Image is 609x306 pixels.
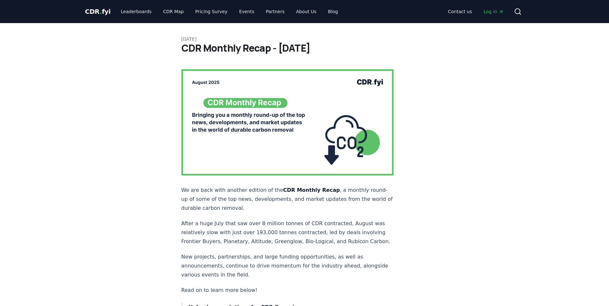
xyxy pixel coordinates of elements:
[483,8,503,15] span: Log in
[190,6,232,17] a: Pricing Survey
[181,186,394,213] p: We are back with another edition of the , a monthly round-up of some of the top news, development...
[181,286,394,295] p: Read on to learn more below!
[181,252,394,279] p: New projects, partnerships, and large funding opportunities, as well as announcements, continue t...
[181,219,394,246] p: After a huge July that saw over 8 million tonnes of CDR contracted, August was relatively slow wi...
[291,6,321,17] a: About Us
[283,187,340,193] strong: CDR Monthly Recap
[181,42,428,54] h1: CDR Monthly Recap - [DATE]
[234,6,259,17] a: Events
[443,6,477,17] a: Contact us
[443,6,509,17] nav: Main
[323,6,343,17] a: Blog
[100,8,102,15] span: .
[85,7,111,16] a: CDR.fyi
[181,36,428,42] p: [DATE]
[478,6,509,17] a: Log in
[85,8,111,15] span: CDR fyi
[181,69,394,175] img: blog post image
[261,6,290,17] a: Partners
[116,6,157,17] a: Leaderboards
[116,6,343,17] nav: Main
[158,6,189,17] a: CDR Map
